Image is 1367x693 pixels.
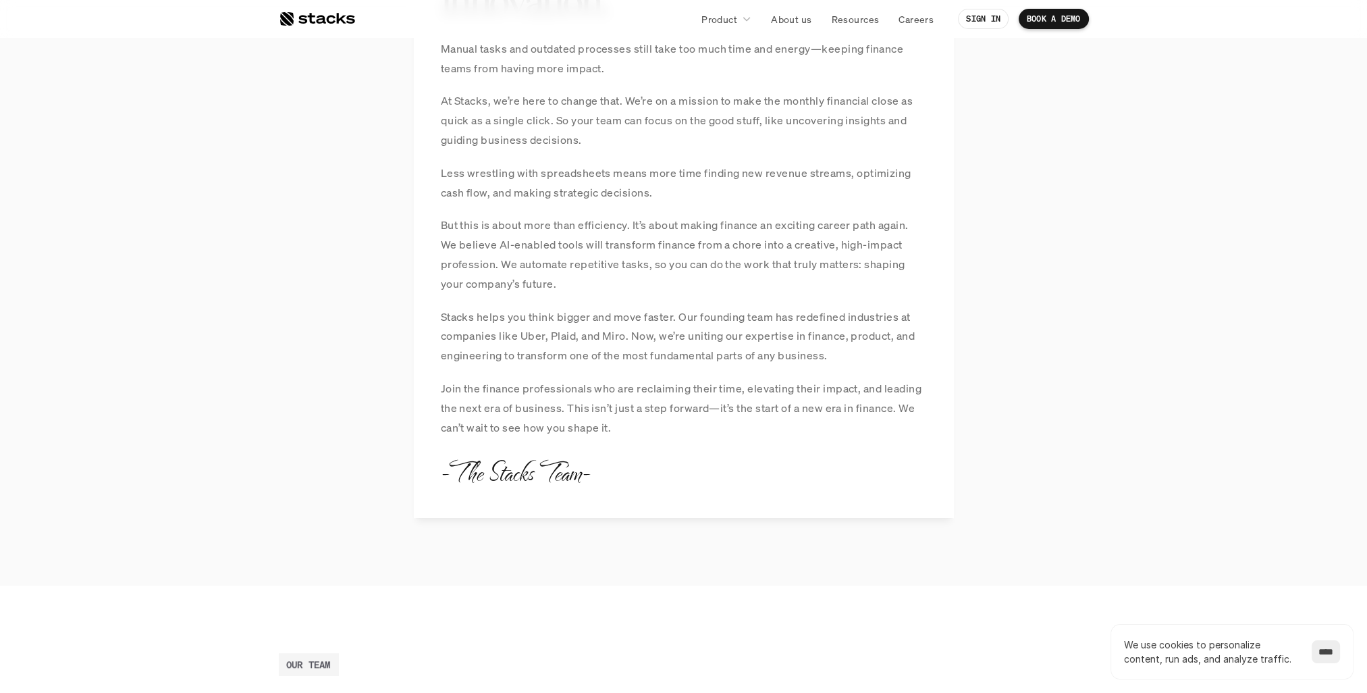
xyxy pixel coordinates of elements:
[441,453,589,490] p: -The Stacks Team-
[441,307,927,365] p: Stacks helps you think bigger and move faster. Our founding team has redefined industries at comp...
[958,9,1009,29] a: SIGN IN
[1027,14,1081,24] p: BOOK A DEMO
[890,7,942,31] a: Careers
[441,39,927,78] p: Manual tasks and outdated processes still take too much time and energy—keeping finance teams fro...
[823,7,887,31] a: Resources
[1124,638,1298,666] p: We use cookies to personalize content, run ads, and analyze traffic.
[771,12,811,26] p: About us
[441,163,927,203] p: Less wrestling with spreadsheets means more time finding new revenue streams, optimizing cash flo...
[441,215,927,293] p: But this is about more than efficiency. It’s about making finance an exciting career path again. ...
[701,12,737,26] p: Product
[899,12,934,26] p: Careers
[441,379,927,437] p: Join the finance professionals who are reclaiming their time, elevating their impact, and leading...
[763,7,820,31] a: About us
[831,12,879,26] p: Resources
[286,657,331,671] h2: OUR TEAM
[966,14,1000,24] p: SIGN IN
[1019,9,1089,29] a: BOOK A DEMO
[441,91,927,149] p: At Stacks, we’re here to change that. We’re on a mission to make the monthly financial close as q...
